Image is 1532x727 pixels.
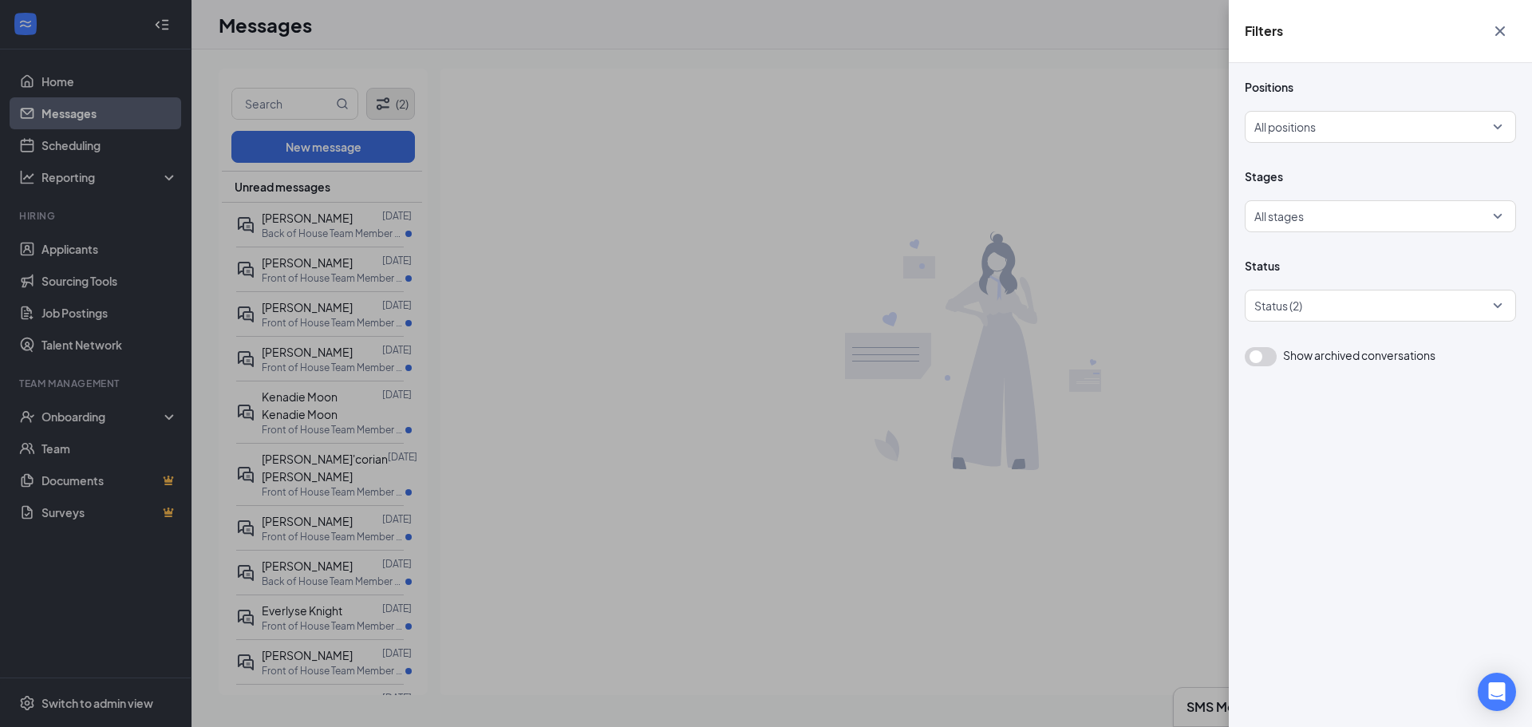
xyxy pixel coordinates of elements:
span: Show archived conversations [1283,347,1435,363]
span: Status [1245,258,1516,274]
svg: Cross [1491,22,1510,41]
h5: Filters [1245,22,1283,40]
div: Open Intercom Messenger [1478,673,1516,711]
span: Positions [1245,79,1516,95]
span: Stages [1245,168,1516,184]
button: Cross [1484,16,1516,46]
